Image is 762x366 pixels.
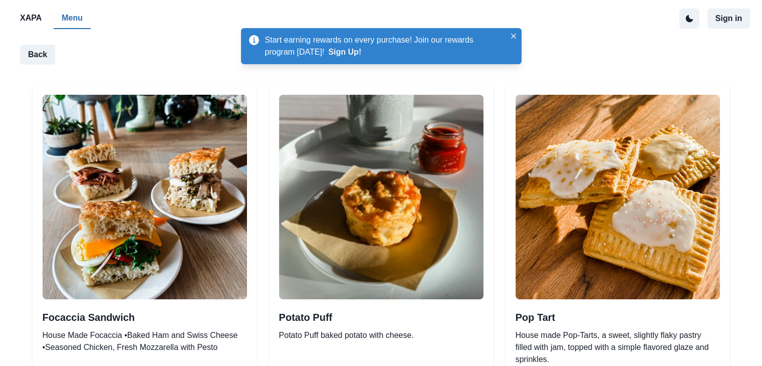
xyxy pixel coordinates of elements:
[328,48,361,57] button: Sign Up!
[679,9,699,29] button: active dark theme mode
[516,329,720,365] p: House made Pop-Tarts, a sweet, slightly flaky pastry filled with jam, topped with a simple flavor...
[279,311,483,323] h2: Potato Puff
[20,45,55,65] button: Back
[43,311,247,323] h2: Focaccia Sandwich
[707,9,750,29] button: Sign in
[43,329,247,353] p: House Made Focaccia •Baked Ham and Swiss Cheese •Seasoned Chicken, Fresh Mozzarella with Pesto
[279,95,483,299] img: original.jpeg
[516,311,720,323] h2: Pop Tart
[43,95,247,299] img: original.jpeg
[516,95,720,299] img: original.jpeg
[62,12,83,24] p: Menu
[279,329,483,341] p: Potato Puff baked potato with cheese.
[507,30,520,42] button: Close
[20,12,42,24] p: XAPA
[265,34,505,58] p: Start earning rewards on every purchase! Join our rewards program [DATE]!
